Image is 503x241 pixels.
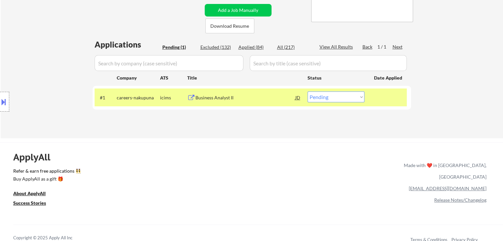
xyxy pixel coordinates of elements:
a: Release Notes/Changelog [434,197,486,203]
u: Success Stories [13,200,46,206]
input: Search by title (case sensitive) [250,55,407,71]
div: careers-nakupuna [117,94,160,101]
div: icims [160,94,187,101]
div: Applied (84) [238,44,272,51]
div: 1 / 1 [377,44,393,50]
div: ATS [160,75,187,81]
a: Refer & earn free applications 👯‍♀️ [13,169,266,176]
div: Made with ❤️ in [GEOGRAPHIC_DATA], [GEOGRAPHIC_DATA] [401,159,486,183]
a: About ApplyAll [13,190,55,198]
div: Status [308,72,364,84]
button: Download Resume [205,18,254,33]
div: Company [117,75,160,81]
div: Next [393,44,403,50]
button: Add a Job Manually [205,4,272,17]
div: View All Results [319,44,355,50]
u: About ApplyAll [13,190,46,196]
div: Title [187,75,301,81]
a: Buy ApplyAll as a gift 🎁 [13,176,79,184]
div: Business Analyst II [195,94,295,101]
input: Search by company (case sensitive) [95,55,243,71]
a: Success Stories [13,200,55,208]
div: Pending (1) [162,44,195,51]
div: Excluded (132) [200,44,233,51]
div: Back [362,44,373,50]
div: Applications [95,41,160,49]
div: Date Applied [374,75,403,81]
div: JD [295,91,301,103]
div: All (217) [277,44,310,51]
div: Buy ApplyAll as a gift 🎁 [13,177,79,181]
a: [EMAIL_ADDRESS][DOMAIN_NAME] [409,186,486,191]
